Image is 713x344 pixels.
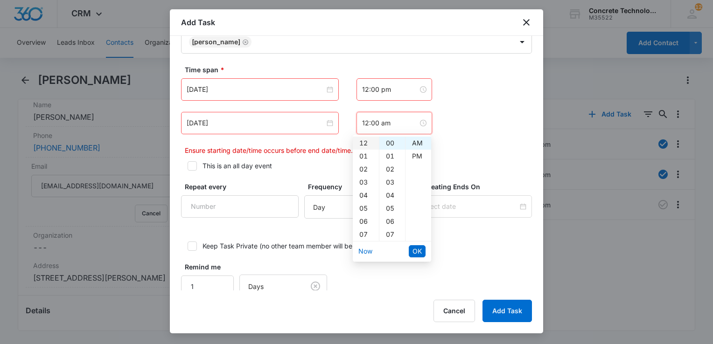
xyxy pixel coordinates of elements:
div: PM [405,150,431,163]
div: 00 [379,137,405,150]
label: Time span [185,65,536,75]
label: Repeat every [185,182,302,192]
div: 07 [353,228,379,241]
div: 02 [379,163,405,176]
span: OK [412,246,422,256]
span: Before Task Starts [333,288,389,298]
div: 05 [379,202,405,215]
div: 01 [379,150,405,163]
div: 02 [353,163,379,176]
input: Number [181,195,299,218]
label: Repeating Ends On [419,182,536,192]
div: 06 [353,215,379,228]
div: AM [405,137,431,150]
input: Select date [421,201,518,212]
div: 07 [379,228,405,241]
button: OK [409,245,426,257]
div: Keep Task Private (no other team member will be able to see this task) [203,241,418,251]
div: 01 [353,150,379,163]
div: 06 [379,215,405,228]
div: 04 [353,189,379,202]
div: 03 [379,176,405,189]
h1: Add Task [181,17,215,28]
label: Frequency [308,182,413,192]
input: Sep 17, 2025 [187,118,325,128]
input: Sep 17, 2025 [187,84,325,95]
input: 12:00 am [362,118,418,128]
input: Number [181,275,234,298]
button: Cancel [433,300,475,322]
div: 03 [353,176,379,189]
div: This is an all day event [203,161,272,171]
p: Ensure starting date/time occurs before end date/time. [185,145,532,155]
div: 05 [353,202,379,215]
div: 12 [353,137,379,150]
a: Now [358,247,372,255]
label: Remind me [185,262,238,272]
div: Remove Larry Cutsinger [240,39,249,45]
button: Clear [308,279,323,294]
div: 04 [379,189,405,202]
button: Add Task [482,300,532,322]
div: [PERSON_NAME] [192,39,240,45]
button: close [521,17,532,28]
input: 12:00 pm [362,84,418,95]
